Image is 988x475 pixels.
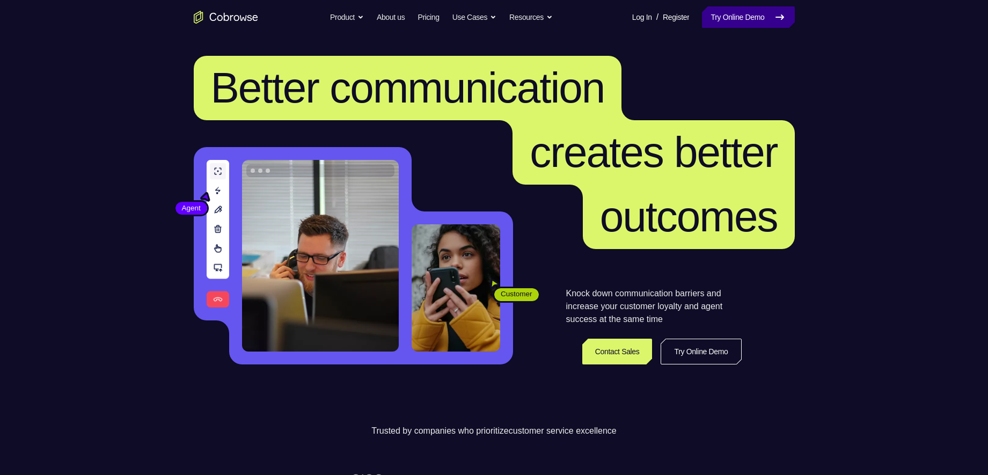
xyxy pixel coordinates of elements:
[452,6,496,28] button: Use Cases
[530,128,777,176] span: creates better
[663,6,689,28] a: Register
[412,224,500,352] img: A customer holding their phone
[242,160,399,352] img: A customer support agent talking on the phone
[566,287,742,326] p: Knock down communication barriers and increase your customer loyalty and agent success at the sam...
[194,11,258,24] a: Go to the home page
[211,64,605,112] span: Better communication
[582,339,653,364] a: Contact Sales
[656,11,658,24] span: /
[509,426,617,435] span: customer service excellence
[632,6,652,28] a: Log In
[509,6,553,28] button: Resources
[330,6,364,28] button: Product
[702,6,794,28] a: Try Online Demo
[377,6,405,28] a: About us
[418,6,439,28] a: Pricing
[661,339,741,364] a: Try Online Demo
[600,193,778,240] span: outcomes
